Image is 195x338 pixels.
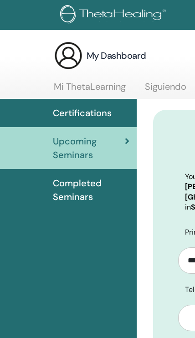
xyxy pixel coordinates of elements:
a: Siguiendo [145,81,186,99]
a: Mi ThetaLearning [54,81,126,99]
img: logo.png [60,5,169,26]
img: generic-user-icon.jpg [54,41,83,70]
span: Completed Seminars [53,176,129,204]
h3: My Dashboard [87,49,146,62]
span: Upcoming Seminars [53,134,125,162]
span: Certifications [53,106,112,120]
